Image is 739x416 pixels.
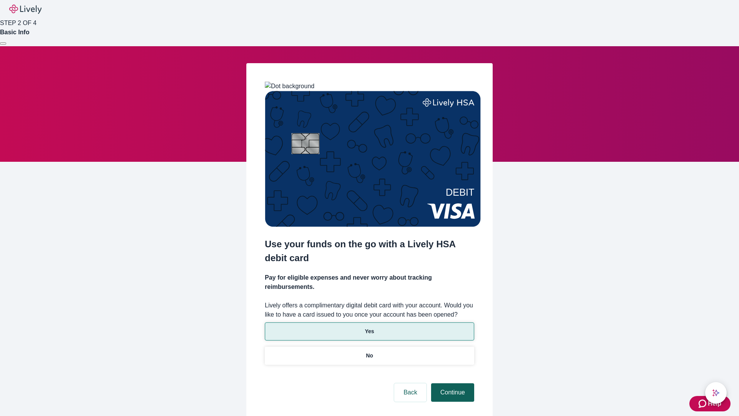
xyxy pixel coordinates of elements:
button: Back [394,383,426,402]
p: No [366,352,373,360]
img: Debit card [265,91,481,227]
button: No [265,347,474,365]
button: Yes [265,322,474,341]
label: Lively offers a complimentary digital debit card with your account. Would you like to have a card... [265,301,474,319]
svg: Zendesk support icon [699,399,708,408]
img: Lively [9,5,42,14]
svg: Lively AI Assistant [712,389,720,397]
button: Continue [431,383,474,402]
p: Yes [365,327,374,335]
h4: Pay for eligible expenses and never worry about tracking reimbursements. [265,273,474,292]
h2: Use your funds on the go with a Lively HSA debit card [265,237,474,265]
span: Help [708,399,721,408]
button: chat [705,382,727,404]
button: Zendesk support iconHelp [689,396,731,411]
img: Dot background [265,82,314,91]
